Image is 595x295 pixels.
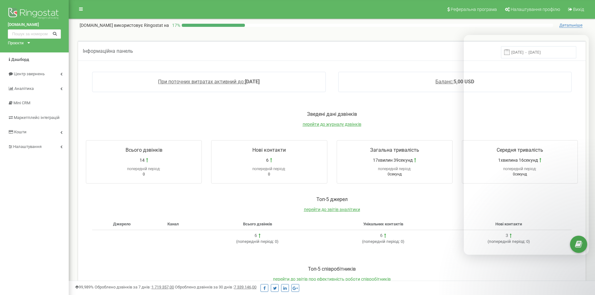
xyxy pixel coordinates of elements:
span: При поточних витратах активний до: [158,79,245,85]
div: 6 [380,233,383,239]
span: попередній період: [252,167,286,171]
u: 7 339 146,00 [234,285,256,289]
span: ( 0 ) [362,239,404,244]
iframe: Intercom live chat [464,35,589,255]
span: Інформаційна панель [83,48,133,54]
span: Mini CRM [13,101,30,105]
span: Всього дзвінків [126,147,162,153]
span: Оброблено дзвінків за 7 днів : [95,285,174,289]
span: Реферальна програма [451,7,497,12]
span: Оброблено дзвінків за 30 днів : [175,285,256,289]
span: 99,989% [75,285,94,289]
span: Загальна тривалість [370,147,419,153]
span: використовує Ringostat на [114,23,169,28]
a: перейти до звітів про ефективність роботи співробітників [273,277,391,282]
span: 17хвилин 39секунд [373,157,413,163]
span: Маркетплейс інтеграцій [14,115,60,120]
span: Дашборд [11,57,29,62]
p: [DOMAIN_NAME] [80,22,169,28]
span: Нові контакти [252,147,286,153]
span: Toп-5 співробітників [308,266,356,272]
span: Вихід [573,7,584,12]
span: Toп-5 джерел [316,196,348,202]
span: 6 [266,157,269,163]
span: Кошти [14,130,27,134]
span: ( 0 ) [236,239,279,244]
a: перейти до звітів аналітики [304,207,360,212]
iframe: Intercom live chat [574,260,589,275]
div: Проєкти [8,40,24,46]
u: 1 719 357,00 [151,285,174,289]
span: Унікальних контактів [363,222,403,226]
span: Зведені дані дзвінків [307,111,357,117]
span: 0 [268,172,270,176]
span: попередній період: [363,239,400,244]
a: [DOMAIN_NAME] [8,22,61,28]
a: перейти до журналу дзвінків [303,122,361,127]
p: 17 % [169,22,182,28]
span: 0секунд [388,172,402,176]
div: 6 [255,233,257,239]
span: Всього дзвінків [243,222,272,226]
img: Ringostat logo [8,6,61,22]
span: попередній період: [127,167,161,171]
span: попередній період: [378,167,411,171]
span: Аналiтика [14,86,34,91]
span: Канал [167,222,179,226]
span: Налаштування профілю [511,7,560,12]
a: При поточних витратах активний до:[DATE] [158,79,260,85]
span: Налаштування [13,144,42,149]
span: Детальніше [559,23,583,28]
span: 14 [140,157,145,163]
input: Пошук за номером [8,29,61,39]
span: Джерело [113,222,131,226]
span: Баланс: [435,79,454,85]
span: Центр звернень [14,71,45,76]
span: 0 [143,172,145,176]
span: попередній період: [237,239,274,244]
a: Баланс:5,00 USD [435,79,474,85]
